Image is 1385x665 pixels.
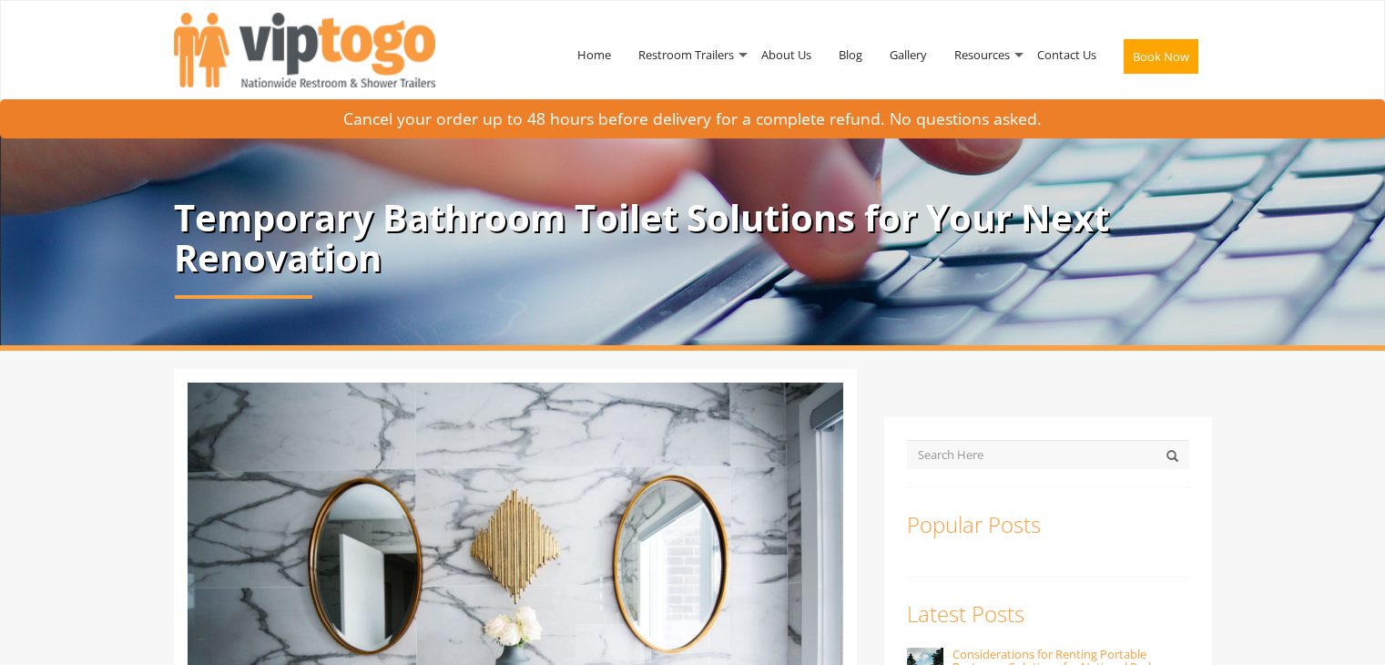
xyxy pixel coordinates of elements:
[174,198,1212,278] p: Temporary Bathroom Toilet Solutions for Your Next Renovation
[1110,7,1212,113] a: Book Now
[876,7,941,102] a: Gallery
[1124,39,1198,74] button: Book Now
[564,7,625,102] a: Home
[174,13,435,87] img: VIPTOGO
[907,513,1189,537] h3: Popular Posts
[625,7,748,102] a: Restroom Trailers
[1023,7,1110,102] a: Contact Us
[941,7,1023,102] a: Resources
[907,440,1189,469] input: Search Here
[825,7,876,102] a: Blog
[907,602,1189,626] h3: Latest Posts
[748,7,825,102] a: About Us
